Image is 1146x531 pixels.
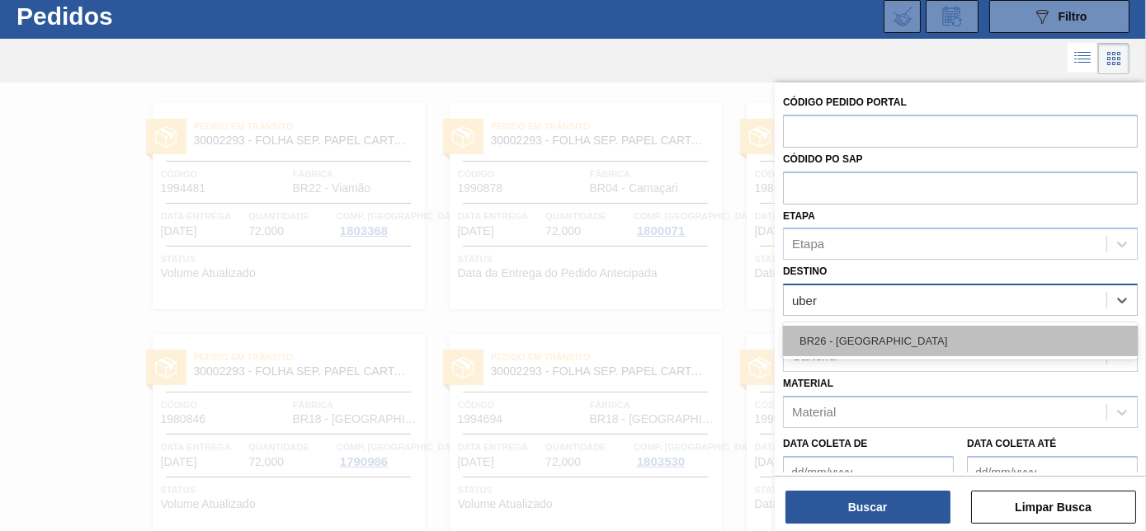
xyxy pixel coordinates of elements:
input: dd/mm/yyyy [783,456,954,489]
input: dd/mm/yyyy [967,456,1138,489]
label: Códido PO SAP [783,153,863,165]
div: Material [792,405,836,419]
label: Etapa [783,210,815,222]
div: Visão em Cards [1098,43,1129,74]
label: Data coleta de [783,438,867,449]
div: Visão em Lista [1068,43,1098,74]
label: Destino [783,265,827,277]
span: Filtro [1059,10,1087,23]
div: BR26 - [GEOGRAPHIC_DATA] [783,326,1138,356]
label: Carteira [783,322,834,333]
div: Etapa [792,237,824,251]
label: Código Pedido Portal [783,96,907,108]
h1: Pedidos [17,7,248,26]
label: Material [783,378,833,389]
label: Data coleta até [967,438,1056,449]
